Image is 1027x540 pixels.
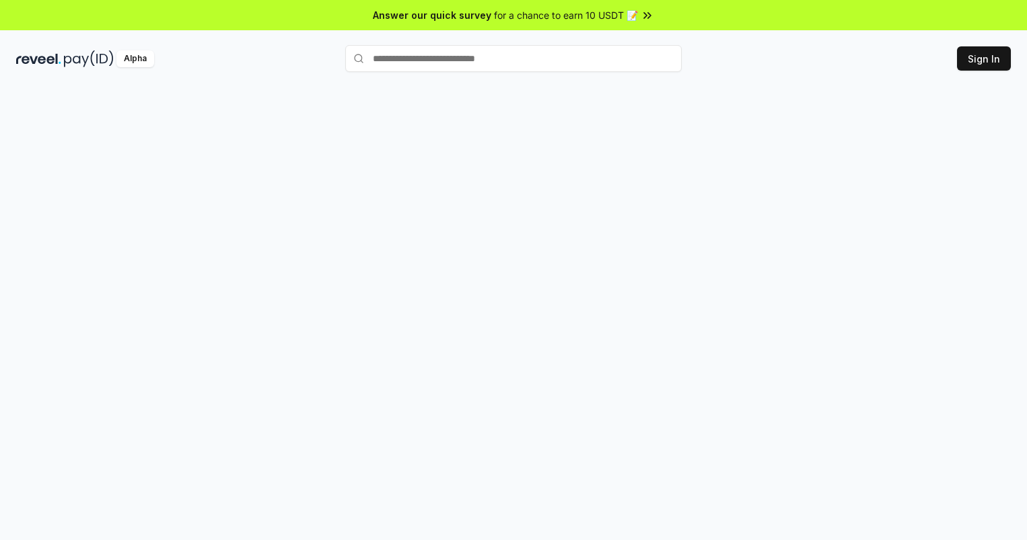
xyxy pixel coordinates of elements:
img: reveel_dark [16,50,61,67]
button: Sign In [957,46,1011,71]
span: for a chance to earn 10 USDT 📝 [494,8,638,22]
img: pay_id [64,50,114,67]
div: Alpha [116,50,154,67]
span: Answer our quick survey [373,8,491,22]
